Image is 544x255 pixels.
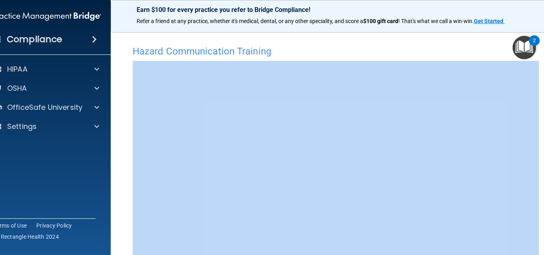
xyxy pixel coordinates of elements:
[133,46,539,56] h4: Hazard Communication Training
[7,122,37,131] p: Settings
[137,18,363,24] span: Refer a friend at any practice, whether it's medical, dental, or any other speciality, and score a
[7,103,82,112] p: OfficeSafe University
[7,34,62,45] h4: Compliance
[533,41,536,51] div: 2
[474,18,503,24] strong: Get Started
[513,36,536,59] button: Open Resource Center, 2 new notifications
[137,6,535,14] p: Earn $100 for every practice you refer to Bridge Compliance!
[363,18,398,24] strong: $100 gift card
[36,222,72,230] a: Privacy Policy
[398,18,474,24] span: ! That's what we call a win-win.
[7,64,27,74] p: HIPAA
[474,18,505,24] a: Get Started
[7,84,27,93] p: OSHA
